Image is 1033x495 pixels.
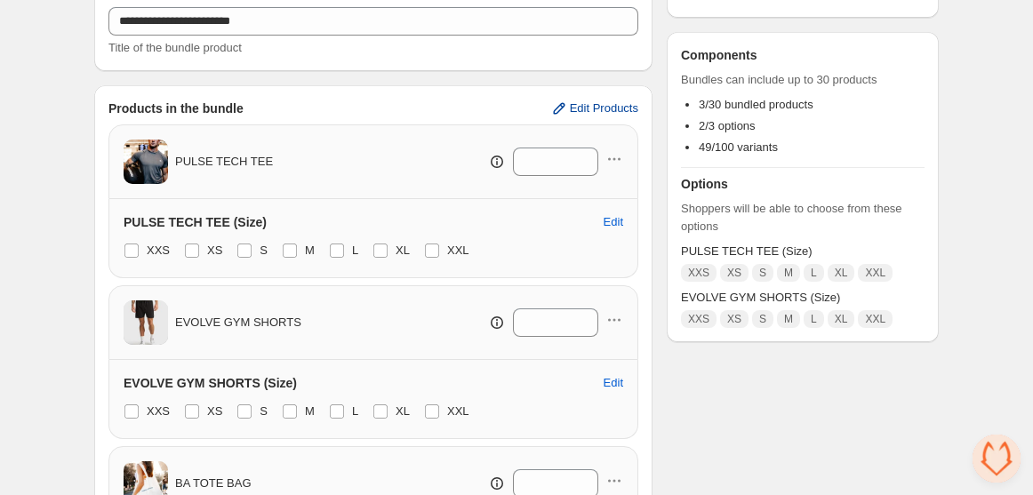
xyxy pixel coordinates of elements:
span: XL [835,312,848,326]
button: Edit Products [540,94,649,123]
h3: Products in the bundle [108,100,244,117]
span: XL [835,266,848,280]
span: S [260,404,268,418]
span: XL [396,404,410,418]
button: Edit [593,369,634,397]
span: XXL [447,404,469,418]
span: XS [207,244,222,257]
span: S [260,244,268,257]
span: XS [727,312,741,326]
img: PULSE TECH TEE [124,132,168,192]
span: XS [207,404,222,418]
span: 49/100 variants [699,140,778,154]
img: EVOLVE GYM SHORTS [124,293,168,353]
span: L [352,244,358,257]
span: XXS [688,312,709,326]
h3: PULSE TECH TEE (Size) [124,213,267,231]
span: XXL [865,312,885,326]
span: XXL [865,266,885,280]
span: M [305,404,315,418]
span: PULSE TECH TEE (Size) [681,243,925,260]
a: Open chat [973,435,1021,483]
span: Shoppers will be able to choose from these options [681,200,925,236]
span: L [811,312,817,326]
span: EVOLVE GYM SHORTS (Size) [681,289,925,307]
span: BA TOTE BAG [175,475,252,492]
span: Edit Products [570,101,638,116]
h3: Options [681,175,925,193]
span: S [759,266,766,280]
span: 3/30 bundled products [699,98,813,111]
span: XXL [447,244,469,257]
span: M [305,244,315,257]
span: M [784,312,793,326]
span: S [759,312,766,326]
span: M [784,266,793,280]
span: XXS [688,266,709,280]
h3: Components [681,46,757,64]
span: Title of the bundle product [108,41,242,54]
span: L [811,266,817,280]
span: XXS [147,244,170,257]
span: L [352,404,358,418]
span: Edit [604,215,623,229]
span: PULSE TECH TEE [175,153,273,171]
h3: EVOLVE GYM SHORTS (Size) [124,374,297,392]
span: Bundles can include up to 30 products [681,71,925,89]
span: Edit [604,376,623,390]
span: 2/3 options [699,119,756,132]
span: XXS [147,404,170,418]
span: XL [396,244,410,257]
span: EVOLVE GYM SHORTS [175,314,301,331]
button: Edit [593,208,634,236]
span: XS [727,266,741,280]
